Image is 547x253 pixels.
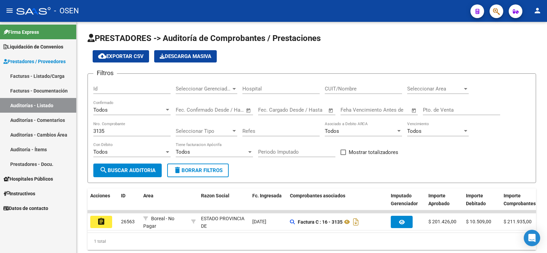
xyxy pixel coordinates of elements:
mat-icon: assignment [97,217,105,226]
span: Mostrar totalizadores [349,148,398,156]
span: Comprobantes asociados [290,193,345,198]
datatable-header-cell: ID [118,188,141,219]
span: Importe Aprobado [428,193,450,206]
span: $ 201.426,00 [428,219,456,224]
button: Descarga Masiva [154,50,217,62]
datatable-header-cell: Acciones [88,188,118,219]
span: Acciones [90,193,110,198]
span: Firma Express [3,28,39,36]
app-download-masive: Descarga masiva de comprobantes (adjuntos) [154,50,217,62]
span: [DATE] [252,219,266,224]
span: Seleccionar Gerenciador [176,86,231,92]
span: Hospitales Públicos [3,175,53,183]
span: Boreal - No Pagar [143,216,174,229]
button: Open calendar [410,107,418,114]
span: $ 10.509,00 [466,219,491,224]
span: Area [143,193,154,198]
span: Fc. Ingresada [252,193,282,198]
input: Start date [176,107,198,113]
input: End date [204,107,237,113]
datatable-header-cell: Imputado Gerenciador [388,188,426,219]
span: Datos de contacto [3,205,48,212]
button: Borrar Filtros [167,164,229,177]
datatable-header-cell: Importe Aprobado [426,188,463,219]
button: Exportar CSV [93,50,149,62]
i: Descargar documento [351,216,360,227]
input: Start date [258,107,280,113]
span: Razon Social [201,193,229,198]
datatable-header-cell: Importe Comprobantes [501,188,538,219]
div: ESTADO PROVINCIA DE [GEOGRAPHIC_DATA][PERSON_NAME] [201,215,247,246]
span: Exportar CSV [98,53,144,59]
span: Imputado Gerenciador [391,193,418,206]
span: Descarga Masiva [160,53,211,59]
span: Instructivos [3,190,35,197]
mat-icon: cloud_download [98,52,106,60]
datatable-header-cell: Area [141,188,188,219]
span: Borrar Filtros [173,167,223,173]
span: PRESTADORES -> Auditoría de Comprobantes / Prestaciones [88,33,321,43]
button: Open calendar [327,107,335,114]
span: 26563 [121,219,135,224]
datatable-header-cell: Comprobantes asociados [287,188,388,219]
datatable-header-cell: Fc. Ingresada [250,188,287,219]
span: Liquidación de Convenios [3,43,63,51]
span: Buscar Auditoria [99,167,156,173]
div: 1 total [88,233,536,250]
mat-icon: menu [5,6,14,15]
div: - 30673377544 [201,215,247,229]
span: Todos [93,149,108,155]
input: End date [286,107,320,113]
mat-icon: search [99,166,108,174]
span: Todos [176,149,190,155]
datatable-header-cell: Importe Debitado [463,188,501,219]
span: ID [121,193,125,198]
span: Prestadores / Proveedores [3,58,66,65]
span: Importe Debitado [466,193,486,206]
strong: Factura C : 16 - 3135 [298,219,343,225]
span: - OSEN [54,3,79,18]
div: Open Intercom Messenger [524,230,540,246]
h3: Filtros [93,68,117,78]
datatable-header-cell: Razon Social [198,188,250,219]
span: Importe Comprobantes [504,193,536,206]
button: Buscar Auditoria [93,164,162,177]
span: Todos [325,128,339,134]
span: Todos [93,107,108,113]
span: $ 211.935,00 [504,219,532,224]
span: Seleccionar Area [407,86,463,92]
span: Todos [407,128,422,134]
mat-icon: person [533,6,542,15]
mat-icon: delete [173,166,182,174]
span: Seleccionar Tipo [176,128,231,134]
button: Open calendar [245,107,253,114]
